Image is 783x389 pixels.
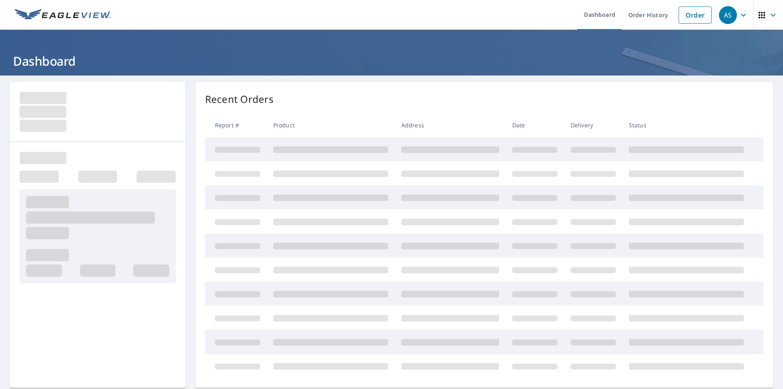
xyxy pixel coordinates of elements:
th: Report # [205,113,267,137]
img: EV Logo [15,9,111,21]
h1: Dashboard [10,53,773,69]
p: Recent Orders [205,92,274,107]
div: AS [719,6,737,24]
th: Product [267,113,395,137]
a: Order [679,7,712,24]
th: Status [622,113,750,137]
th: Address [395,113,506,137]
th: Date [506,113,564,137]
th: Delivery [564,113,622,137]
